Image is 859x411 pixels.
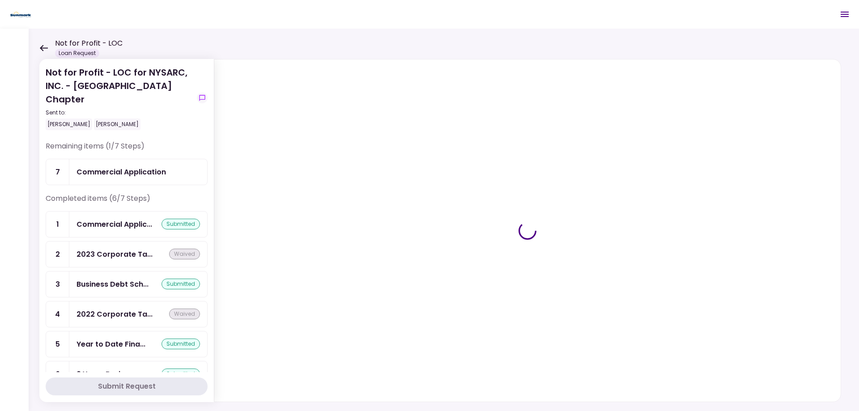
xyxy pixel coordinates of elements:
[46,271,69,297] div: 3
[169,309,200,319] div: waived
[162,369,200,379] div: submitted
[46,301,208,327] a: 42022 Corporate Tax Returnswaived
[55,38,123,49] h1: Not for Profit - LOC
[46,119,92,130] div: [PERSON_NAME]
[162,339,200,349] div: submitted
[46,361,69,387] div: 6
[77,309,153,320] div: 2022 Corporate Tax Returns
[46,242,69,267] div: 2
[162,219,200,229] div: submitted
[46,331,69,357] div: 5
[169,249,200,259] div: waived
[46,241,208,267] a: 22023 Corporate Tax Returnswaived
[46,301,69,327] div: 4
[46,193,208,211] div: Completed items (6/7 Steps)
[46,211,208,237] a: 1Commercial Applicationsubmitted
[46,109,193,117] div: Sent to:
[94,119,140,130] div: [PERSON_NAME]
[46,331,208,357] a: 5Year to Date Financialssubmitted
[46,361,208,387] a: 63 Years Business Tax Returnssubmitted
[77,219,152,230] div: Commercial Application
[77,249,153,260] div: 2023 Corporate Tax Returns
[46,141,208,159] div: Remaining items (1/7 Steps)
[834,4,855,25] button: Open menu
[9,8,33,21] img: Partner icon
[77,166,166,178] div: Commercial Application
[46,377,208,395] button: Submit Request
[46,271,208,297] a: 3Business Debt Schedulesubmitted
[46,159,69,185] div: 7
[162,279,200,289] div: submitted
[55,49,99,58] div: Loan Request
[197,93,208,103] button: show-messages
[46,66,193,130] div: Not for Profit - LOC for NYSARC, INC. - [GEOGRAPHIC_DATA] Chapter
[77,339,145,350] div: Year to Date Financials
[77,369,143,380] div: 3 Years Business Tax Returns
[77,279,149,290] div: Business Debt Schedule
[98,381,156,392] div: Submit Request
[46,159,208,185] a: 7Commercial Application
[46,212,69,237] div: 1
